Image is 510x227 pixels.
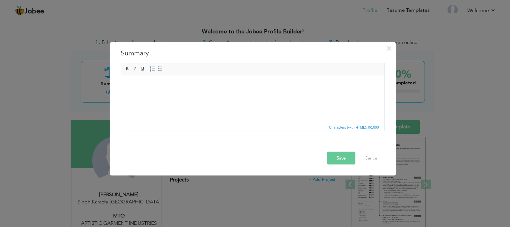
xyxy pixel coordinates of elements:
[328,124,381,130] div: Statistics
[386,42,392,54] span: ×
[124,65,131,72] a: Bold
[139,65,146,72] a: Underline
[328,124,380,130] span: Characters (with HTML): 0/1000
[384,43,394,53] button: Close
[149,65,156,72] a: Insert/Remove Numbered List
[132,65,139,72] a: Italic
[121,48,385,58] h3: Summary
[157,65,164,72] a: Insert/Remove Bulleted List
[327,152,355,164] button: Save
[358,152,385,164] button: Cancel
[121,75,384,123] iframe: Rich Text Editor, summaryEditor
